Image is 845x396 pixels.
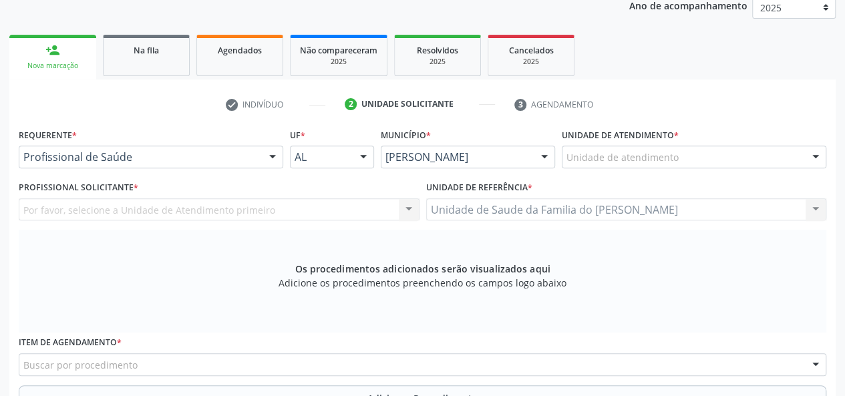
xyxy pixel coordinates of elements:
label: Profissional Solicitante [19,178,138,198]
span: Profissional de Saúde [23,150,256,164]
label: Item de agendamento [19,333,122,353]
div: Nova marcação [19,61,87,71]
label: Unidade de referência [426,178,532,198]
span: Cancelados [509,45,554,56]
div: 2025 [404,57,471,67]
div: 2025 [498,57,564,67]
label: Unidade de atendimento [562,125,679,146]
span: Buscar por procedimento [23,358,138,372]
label: Requerente [19,125,77,146]
div: Unidade solicitante [361,98,454,110]
div: 2 [345,98,357,110]
span: Na fila [134,45,159,56]
span: [PERSON_NAME] [385,150,528,164]
label: UF [290,125,305,146]
span: Agendados [218,45,262,56]
label: Município [381,125,431,146]
span: Resolvidos [417,45,458,56]
div: person_add [45,43,60,57]
span: Adicione os procedimentos preenchendo os campos logo abaixo [279,276,566,290]
span: Não compareceram [300,45,377,56]
div: 2025 [300,57,377,67]
span: AL [295,150,346,164]
span: Os procedimentos adicionados serão visualizados aqui [295,262,550,276]
span: Unidade de atendimento [566,150,679,164]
